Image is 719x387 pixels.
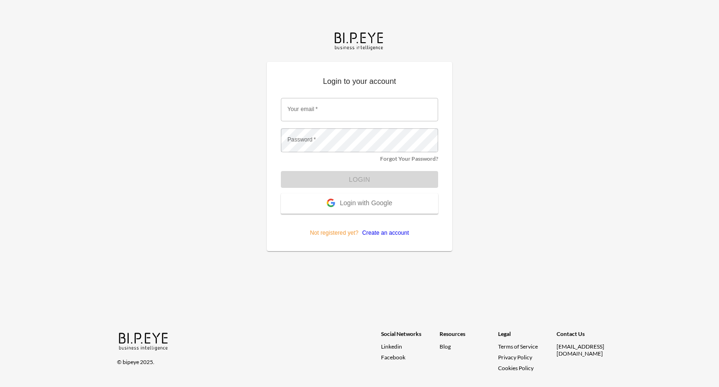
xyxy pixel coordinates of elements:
a: Create an account [359,230,409,236]
div: Legal [498,330,557,343]
div: Contact Us [557,330,615,343]
p: Not registered yet? [281,214,438,237]
a: Forgot Your Password? [380,155,438,162]
a: Facebook [381,354,440,361]
a: Terms of Service [498,343,553,350]
span: Login with Google [340,199,392,208]
button: Login with Google [281,193,438,214]
span: Linkedin [381,343,402,350]
a: Linkedin [381,343,440,350]
div: Social Networks [381,330,440,343]
img: bipeye-logo [333,30,386,51]
div: © bipeye 2025. [117,353,368,365]
a: Blog [440,343,451,350]
a: Cookies Policy [498,365,534,372]
div: [EMAIL_ADDRESS][DOMAIN_NAME] [557,343,615,357]
span: Facebook [381,354,405,361]
div: Resources [440,330,498,343]
p: Login to your account [281,76,438,91]
a: Privacy Policy [498,354,532,361]
img: bipeye-logo [117,330,171,351]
